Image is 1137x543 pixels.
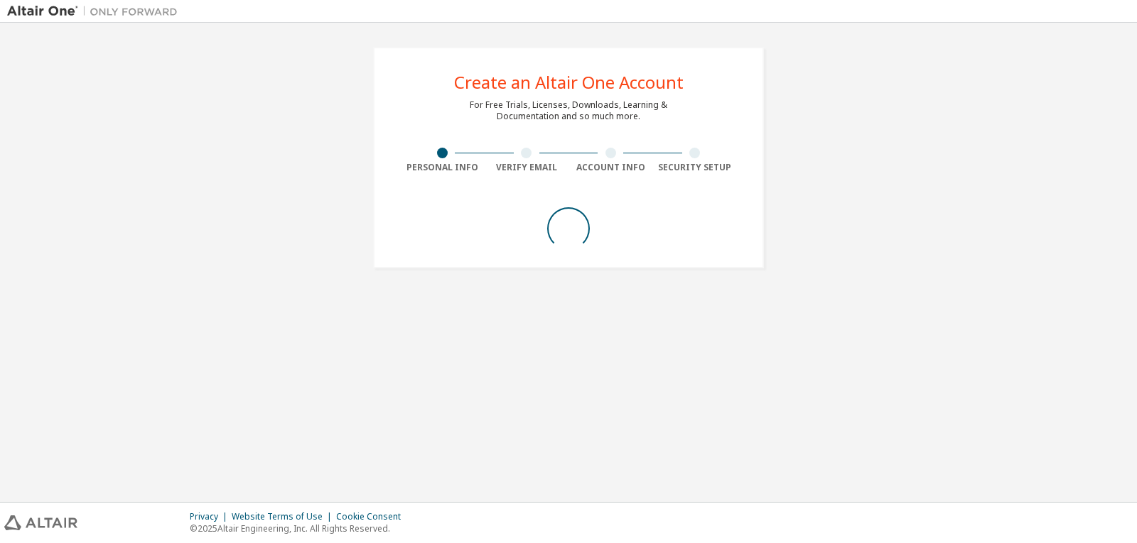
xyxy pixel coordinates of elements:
[400,162,485,173] div: Personal Info
[7,4,185,18] img: Altair One
[190,511,232,522] div: Privacy
[485,162,569,173] div: Verify Email
[454,74,684,91] div: Create an Altair One Account
[4,515,77,530] img: altair_logo.svg
[232,511,336,522] div: Website Terms of Use
[336,511,409,522] div: Cookie Consent
[653,162,738,173] div: Security Setup
[568,162,653,173] div: Account Info
[190,522,409,534] p: © 2025 Altair Engineering, Inc. All Rights Reserved.
[470,99,667,122] div: For Free Trials, Licenses, Downloads, Learning & Documentation and so much more.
